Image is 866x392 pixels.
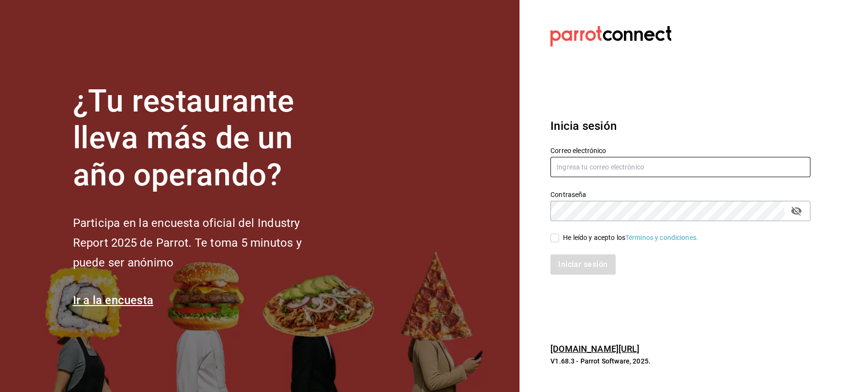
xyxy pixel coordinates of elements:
[550,356,810,366] p: V1.68.3 - Parrot Software, 2025.
[73,294,154,307] a: Ir a la encuesta
[73,213,334,272] h2: Participa en la encuesta oficial del Industry Report 2025 de Parrot. Te toma 5 minutos y puede se...
[550,147,810,154] label: Correo electrónico
[550,157,810,177] input: Ingresa tu correo electrónico
[625,234,698,241] a: Términos y condiciones.
[550,117,810,135] h3: Inicia sesión
[73,83,334,194] h1: ¿Tu restaurante lleva más de un año operando?
[550,191,810,197] label: Contraseña
[550,344,639,354] a: [DOMAIN_NAME][URL]
[788,203,805,219] button: passwordField
[563,233,698,243] div: He leído y acepto los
